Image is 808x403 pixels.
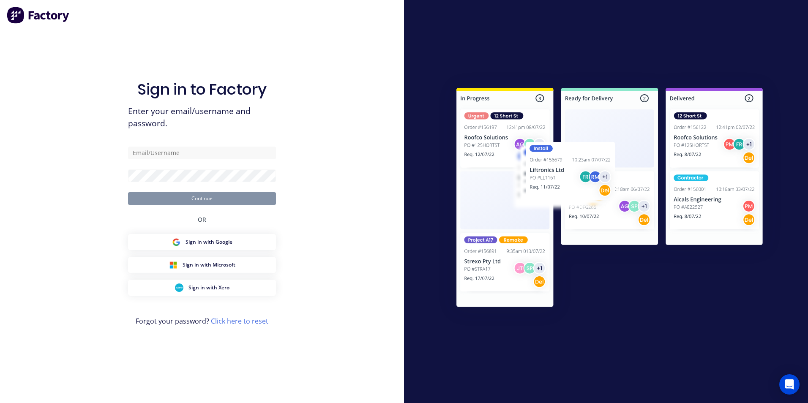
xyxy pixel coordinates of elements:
input: Email/Username [128,147,276,159]
button: Xero Sign inSign in with Xero [128,280,276,296]
div: Open Intercom Messenger [779,374,800,395]
img: Google Sign in [172,238,180,246]
span: Sign in with Xero [188,284,229,291]
img: Factory [7,7,70,24]
span: Sign in with Google [186,238,232,246]
h1: Sign in to Factory [137,80,267,98]
button: Microsoft Sign inSign in with Microsoft [128,257,276,273]
div: OR [198,205,206,234]
button: Google Sign inSign in with Google [128,234,276,250]
span: Enter your email/username and password. [128,105,276,130]
span: Forgot your password? [136,316,268,326]
button: Continue [128,192,276,205]
img: Microsoft Sign in [169,261,177,269]
img: Xero Sign in [175,283,183,292]
img: Sign in [438,71,781,327]
span: Sign in with Microsoft [183,261,235,269]
a: Click here to reset [211,316,268,326]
